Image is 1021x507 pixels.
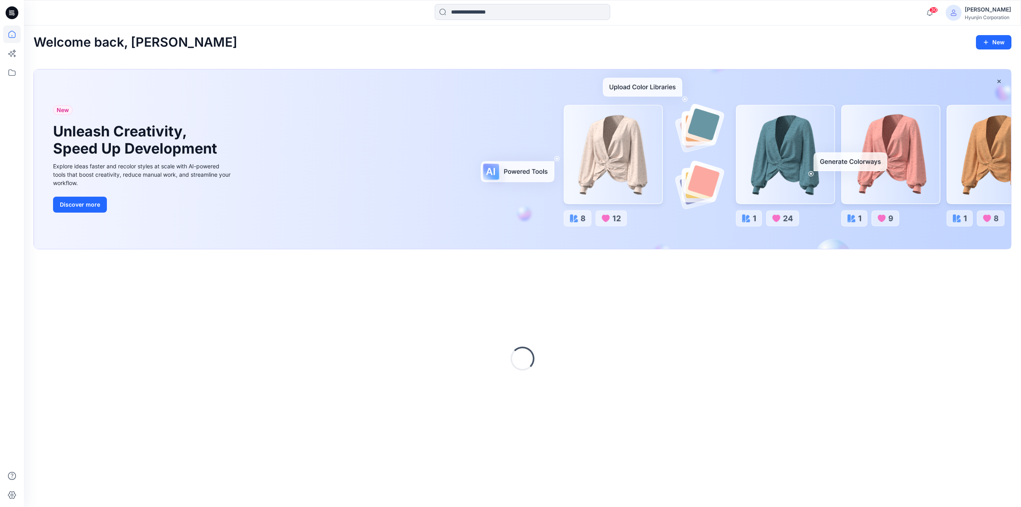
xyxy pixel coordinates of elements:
span: 30 [929,7,938,13]
div: [PERSON_NAME] [965,5,1011,14]
div: Hyunjin Corporation [965,14,1011,20]
svg: avatar [950,10,957,16]
h2: Welcome back, [PERSON_NAME] [34,35,237,50]
span: New [57,105,69,115]
a: Discover more [53,197,233,213]
button: Discover more [53,197,107,213]
button: New [976,35,1011,49]
div: Explore ideas faster and recolor styles at scale with AI-powered tools that boost creativity, red... [53,162,233,187]
h1: Unleash Creativity, Speed Up Development [53,123,221,157]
